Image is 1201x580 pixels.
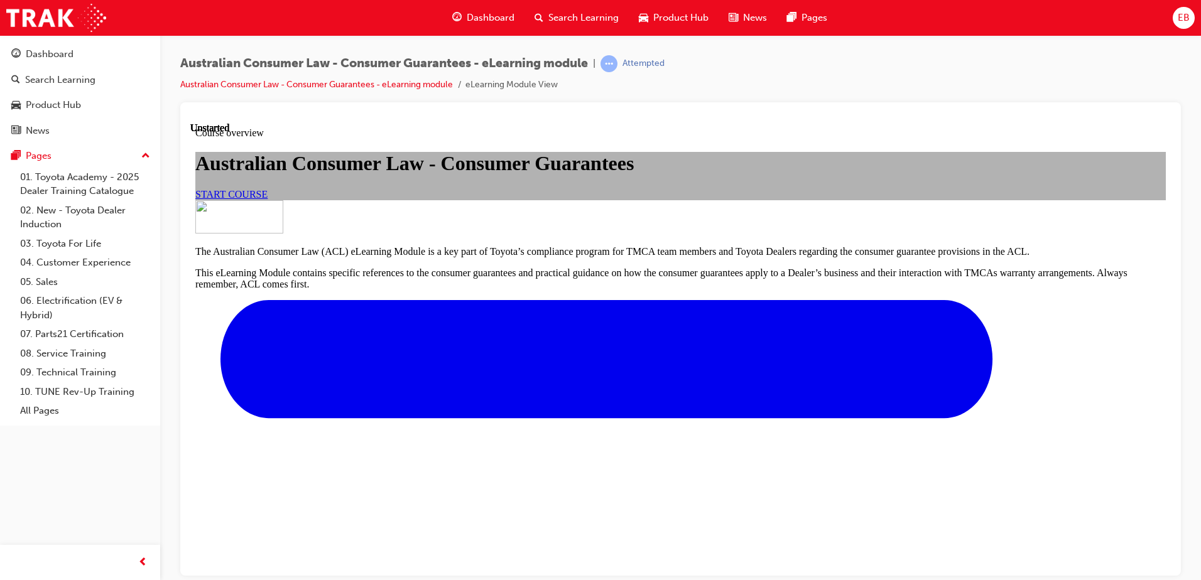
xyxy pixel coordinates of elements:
[5,145,975,168] p: This eLearning Module contains specific references to the consumer guarantees and practical guida...
[5,40,155,144] button: DashboardSearch LearningProduct HubNews
[15,363,155,382] a: 09. Technical Training
[180,56,588,71] span: Australian Consumer Law - Consumer Guarantees - eLearning module
[11,151,21,162] span: pages-icon
[11,126,21,137] span: news-icon
[467,11,514,25] span: Dashboard
[5,5,73,16] span: Course overview
[26,47,73,62] div: Dashboard
[1178,11,1190,25] span: EB
[180,79,453,90] a: Australian Consumer Law - Consumer Guarantees - eLearning module
[25,73,95,87] div: Search Learning
[653,11,709,25] span: Product Hub
[15,291,155,325] a: 06. Electrification (EV & Hybrid)
[15,253,155,272] a: 04. Customer Experience
[5,144,155,168] button: Pages
[6,4,106,32] img: Trak
[26,149,52,163] div: Pages
[600,55,617,72] span: learningRecordVerb_ATTEMPT-icon
[593,56,595,71] span: |
[11,49,21,60] span: guage-icon
[629,5,719,31] a: car-iconProduct Hub
[15,325,155,344] a: 07. Parts21 Certification
[5,30,975,53] h1: Australian Consumer Law - Consumer Guarantees
[26,124,50,138] div: News
[777,5,837,31] a: pages-iconPages
[15,272,155,292] a: 05. Sales
[5,94,155,117] a: Product Hub
[452,10,462,26] span: guage-icon
[15,382,155,402] a: 10. TUNE Rev-Up Training
[11,100,21,111] span: car-icon
[622,58,665,70] div: Attempted
[787,10,796,26] span: pages-icon
[719,5,777,31] a: news-iconNews
[743,11,767,25] span: News
[465,78,558,92] li: eLearning Module View
[15,344,155,363] a: 08. Service Training
[15,401,155,421] a: All Pages
[138,555,148,571] span: prev-icon
[639,10,648,26] span: car-icon
[141,148,150,164] span: up-icon
[5,67,77,77] a: START COURSE
[26,98,81,112] div: Product Hub
[442,5,524,31] a: guage-iconDashboard
[5,43,155,66] a: Dashboard
[729,10,738,26] span: news-icon
[15,234,155,254] a: 03. Toyota For Life
[5,119,155,142] a: News
[5,124,975,135] p: The Australian Consumer Law (ACL) eLearning Module is a key part of Toyota’s compliance program f...
[15,168,155,201] a: 01. Toyota Academy - 2025 Dealer Training Catalogue
[11,75,20,86] span: search-icon
[5,68,155,92] a: Search Learning
[802,11,827,25] span: Pages
[15,201,155,234] a: 02. New - Toyota Dealer Induction
[524,5,629,31] a: search-iconSearch Learning
[535,10,543,26] span: search-icon
[548,11,619,25] span: Search Learning
[1173,7,1195,29] button: EB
